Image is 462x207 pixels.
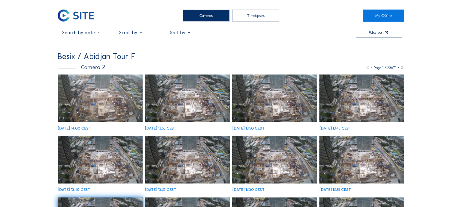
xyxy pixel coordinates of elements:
div: Camera 2 [58,64,105,70]
div: [DATE] 13:45 CEST [319,126,351,130]
img: image_53682198 [145,136,230,184]
div: Cameras [183,10,230,22]
img: image_53681936 [232,136,317,184]
div: Besix / Abidjan Tour F [58,52,135,61]
div: [DATE] 13:40 CEST [58,188,90,192]
div: [DATE] 13:35 CEST [145,188,176,192]
div: Fullscreen [369,30,383,35]
div: [DATE] 13:55 CEST [145,126,176,130]
div: [DATE] 13:30 CEST [232,188,265,192]
input: Search by date 󰅀 [58,30,105,35]
img: C-SITE Logo [58,10,94,22]
a: My C-Site [363,10,404,22]
span: Page 1 / 23671 [374,65,396,70]
img: image_53681854 [319,136,404,184]
a: C-SITE Logo [58,10,99,22]
div: Timelapses [232,10,279,22]
div: [DATE] 13:50 CEST [232,126,265,130]
img: image_53682323 [58,136,143,184]
div: [DATE] 13:25 CEST [319,188,351,192]
img: image_53682651 [232,75,317,122]
div: [DATE] 14:00 CEST [58,126,91,130]
img: image_53682408 [319,75,404,122]
img: image_53682873 [58,75,143,122]
img: image_53682777 [145,75,230,122]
